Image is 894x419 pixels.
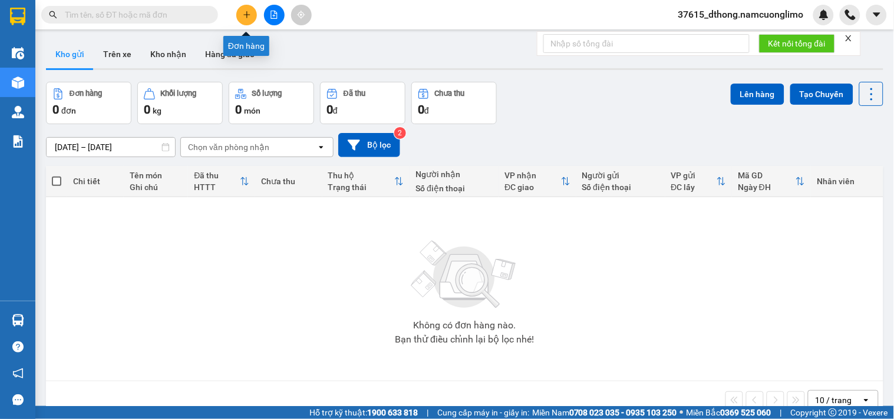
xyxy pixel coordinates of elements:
[12,341,24,353] span: question-circle
[427,406,428,419] span: |
[270,11,278,19] span: file-add
[816,394,852,406] div: 10 / trang
[780,406,782,419] span: |
[394,127,406,139] sup: 2
[829,408,837,417] span: copyright
[738,171,796,180] div: Mã GD
[12,314,24,327] img: warehouse-icon
[862,395,871,405] svg: open
[73,177,118,186] div: Chi tiết
[12,394,24,405] span: message
[46,40,94,68] button: Kho gửi
[244,106,260,115] span: món
[768,37,826,50] span: Kết nối tổng đài
[338,133,400,157] button: Bộ lọc
[223,36,269,56] div: Đơn hàng
[872,9,882,20] span: caret-down
[687,406,771,419] span: Miền Bắc
[12,77,24,89] img: warehouse-icon
[499,166,576,197] th: Toggle SortBy
[819,9,829,20] img: icon-new-feature
[144,102,150,117] span: 0
[316,142,326,152] svg: open
[582,182,659,192] div: Số điện thoại
[671,171,717,180] div: VP gửi
[61,106,76,115] span: đơn
[504,171,560,180] div: VP nhận
[328,182,395,192] div: Trạng thái
[569,408,677,417] strong: 0708 023 035 - 0935 103 250
[680,410,684,415] span: ⚪️
[415,169,493,179] div: Người nhận
[582,171,659,180] div: Người gửi
[130,171,182,180] div: Tên món
[411,82,497,124] button: Chưa thu0đ
[328,171,395,180] div: Thu hộ
[261,177,316,186] div: Chưa thu
[721,408,771,417] strong: 0369 525 060
[188,141,269,153] div: Chọn văn phòng nhận
[49,11,57,19] span: search
[194,171,240,180] div: Đã thu
[844,34,853,42] span: close
[235,102,242,117] span: 0
[738,182,796,192] div: Ngày ĐH
[70,89,102,98] div: Đơn hàng
[47,138,175,157] input: Select a date range.
[395,335,534,344] div: Bạn thử điều chỉnh lại bộ lọc nhé!
[297,11,305,19] span: aim
[759,34,835,53] button: Kết nối tổng đài
[10,8,25,25] img: logo-vxr
[141,40,196,68] button: Kho nhận
[243,11,251,19] span: plus
[322,166,410,197] th: Toggle SortBy
[65,8,204,21] input: Tìm tên, số ĐT hoặc mã đơn
[46,82,131,124] button: Đơn hàng0đơn
[732,166,811,197] th: Toggle SortBy
[418,102,424,117] span: 0
[437,406,529,419] span: Cung cấp máy in - giấy in:
[130,182,182,192] div: Ghi chú
[532,406,677,419] span: Miền Nam
[309,406,418,419] span: Hỗ trợ kỹ thuật:
[817,177,877,186] div: Nhân viên
[790,84,853,105] button: Tạo Chuyến
[669,7,813,22] span: 37615_dthong.namcuonglimo
[845,9,856,20] img: phone-icon
[194,182,240,192] div: HTTT
[12,135,24,148] img: solution-icon
[367,408,418,417] strong: 1900 633 818
[291,5,312,25] button: aim
[866,5,887,25] button: caret-down
[424,106,429,115] span: đ
[415,184,493,193] div: Số điện thoại
[671,182,717,192] div: ĐC lấy
[161,89,197,98] div: Khối lượng
[344,89,365,98] div: Đã thu
[137,82,223,124] button: Khối lượng0kg
[435,89,465,98] div: Chưa thu
[264,5,285,25] button: file-add
[333,106,338,115] span: đ
[326,102,333,117] span: 0
[196,40,264,68] button: Hàng đã giao
[188,166,255,197] th: Toggle SortBy
[405,234,523,316] img: svg+xml;base64,PHN2ZyBjbGFzcz0ibGlzdC1wbHVnX19zdmciIHhtbG5zPSJodHRwOi8vd3d3LnczLm9yZy8yMDAwL3N2Zy...
[12,368,24,379] span: notification
[320,82,405,124] button: Đã thu0đ
[229,82,314,124] button: Số lượng0món
[52,102,59,117] span: 0
[665,166,733,197] th: Toggle SortBy
[12,106,24,118] img: warehouse-icon
[413,321,516,330] div: Không có đơn hàng nào.
[504,182,560,192] div: ĐC giao
[252,89,282,98] div: Số lượng
[153,106,161,115] span: kg
[731,84,784,105] button: Lên hàng
[12,47,24,59] img: warehouse-icon
[94,40,141,68] button: Trên xe
[543,34,750,53] input: Nhập số tổng đài
[236,5,257,25] button: plus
